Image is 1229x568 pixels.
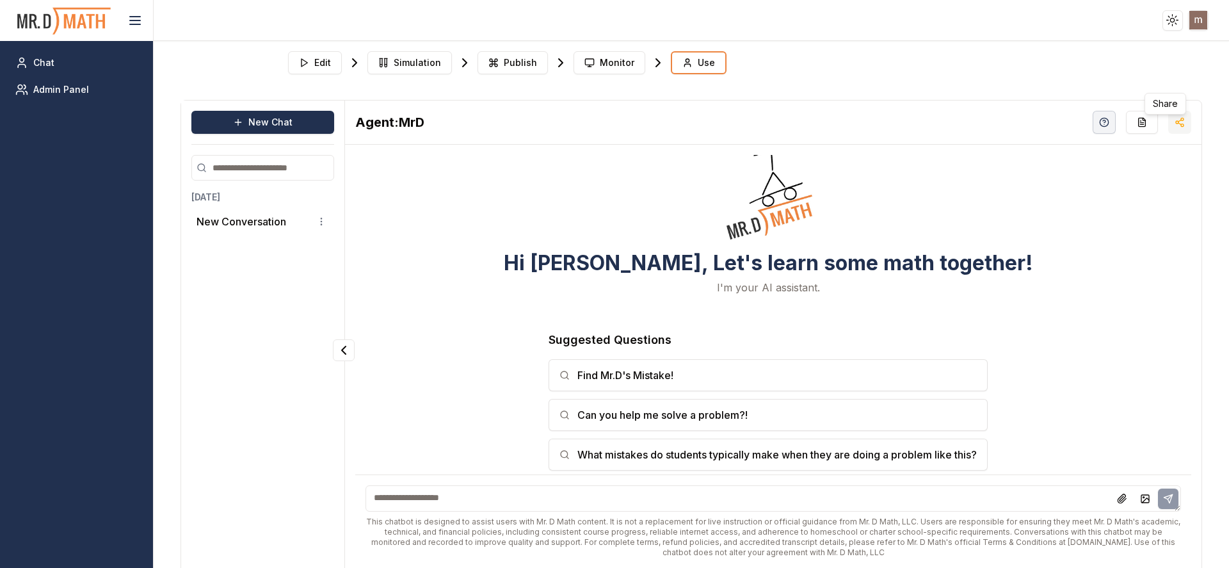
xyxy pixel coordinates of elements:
h2: MrD [355,113,424,131]
span: Simulation [394,56,441,69]
button: Find Mr.D's Mistake! [549,359,988,391]
span: Use [698,56,715,69]
span: Publish [504,56,537,69]
img: ACg8ocJF9pzeCqlo4ezUS9X6Xfqcx_FUcdFr9_JrUZCRfvkAGUe5qw=s96-c [1189,11,1208,29]
p: New Conversation [197,214,286,229]
h3: [DATE] [191,191,334,204]
img: Welcome Owl [717,116,819,241]
a: Chat [10,51,143,74]
button: Can you help me solve a problem?! [549,399,988,431]
img: PromptOwl [16,4,112,38]
p: Share [1153,97,1178,110]
button: Simulation [367,51,452,74]
span: Edit [314,56,331,69]
span: Chat [33,56,54,69]
button: Use [671,51,727,74]
span: Admin Panel [33,83,89,96]
button: Edit [288,51,342,74]
div: This chatbot is designed to assist users with Mr. D Math content. It is not a replacement for liv... [365,517,1181,558]
p: I'm your AI assistant. [717,280,820,295]
button: Conversation options [314,214,329,229]
button: Help Videos [1093,111,1116,134]
button: New Chat [191,111,334,134]
button: Re-Fill Questions [1126,111,1158,134]
button: Monitor [574,51,645,74]
h3: Hi [PERSON_NAME], Let's learn some math together! [504,252,1033,275]
button: Publish [478,51,548,74]
a: Admin Panel [10,78,143,101]
span: Monitor [600,56,634,69]
button: Collapse panel [333,339,355,361]
button: What mistakes do students typically make when they are doing a problem like this? [549,439,988,471]
h3: Suggested Questions [549,331,988,349]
